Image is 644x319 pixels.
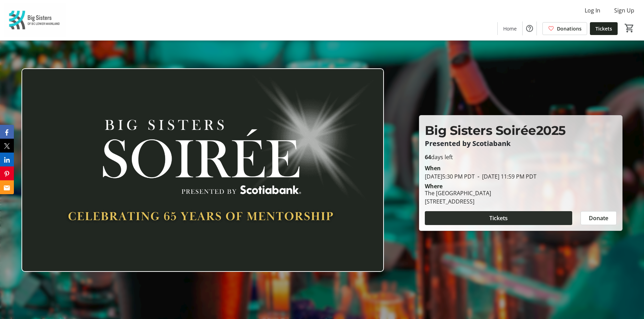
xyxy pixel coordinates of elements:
img: Big Sisters of BC Lower Mainland's Logo [4,3,66,37]
a: Donations [542,22,587,35]
span: Home [503,25,517,32]
div: [STREET_ADDRESS] [425,197,491,206]
button: Help [523,21,536,35]
p: Big Sisters Soirée [425,121,617,140]
span: Tickets [595,25,612,32]
span: - [475,173,482,180]
span: 2025 [536,123,566,138]
div: The [GEOGRAPHIC_DATA] [425,189,491,197]
span: Donations [557,25,582,32]
img: Campaign CTA Media Photo [22,68,384,272]
div: Where [425,183,443,189]
a: Home [498,22,522,35]
button: Donate [581,211,617,225]
p: days left [425,153,617,161]
span: Tickets [489,214,508,222]
span: [DATE] 11:59 PM PDT [475,173,536,180]
button: Sign Up [609,5,640,16]
span: Donate [589,214,608,222]
button: Cart [623,22,636,34]
div: When [425,164,441,172]
span: [DATE] 5:30 PM PDT [425,173,475,180]
span: Log In [585,6,600,15]
button: Tickets [425,211,572,225]
p: Presented by Scotiabank [425,140,617,147]
span: Sign Up [614,6,634,15]
button: Log In [579,5,606,16]
span: 64 [425,153,431,161]
a: Tickets [590,22,618,35]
